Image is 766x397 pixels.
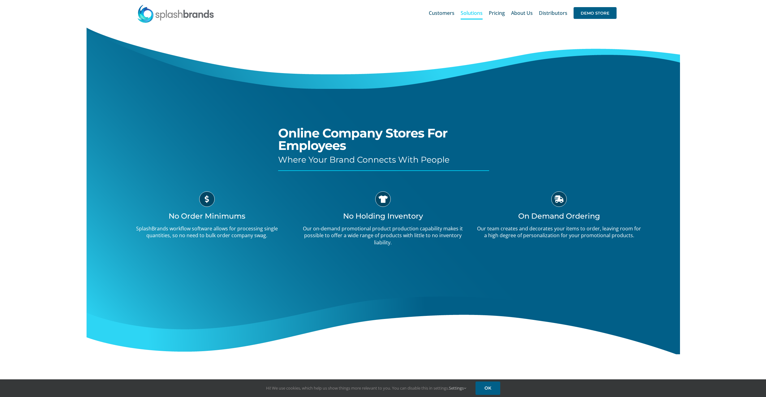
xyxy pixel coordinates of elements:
[539,11,567,15] span: Distributors
[461,11,483,15] span: Solutions
[278,155,450,165] span: Where Your Brand Connects With People
[299,212,466,220] h3: No Holding Inventory
[429,3,454,23] a: Customers
[266,385,466,391] span: Hi! We use cookies, which help us show things more relevant to you. You can disable this in setti...
[539,3,567,23] a: Distributors
[137,4,214,23] img: SplashBrands.com Logo
[476,382,500,395] a: OK
[278,125,447,153] span: Online Company Stores For Employees
[476,225,643,239] p: Our team creates and decorates your items to order, leaving room for a high degree of personaliza...
[489,3,505,23] a: Pricing
[476,212,643,220] h3: On Demand Ordering
[511,11,533,15] span: About Us
[489,11,505,15] span: Pricing
[574,7,617,19] span: DEMO STORE
[574,3,617,23] a: DEMO STORE
[429,11,454,15] span: Customers
[449,385,466,391] a: Settings
[123,212,290,220] h3: No Order Minimums
[299,225,466,246] p: Our on-demand promotional product production capability makes it possible to offer a wide range o...
[429,3,617,23] nav: Main Menu
[123,225,290,239] p: SplashBrands workflow software allows for processing single quantities, so no need to bulk order ...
